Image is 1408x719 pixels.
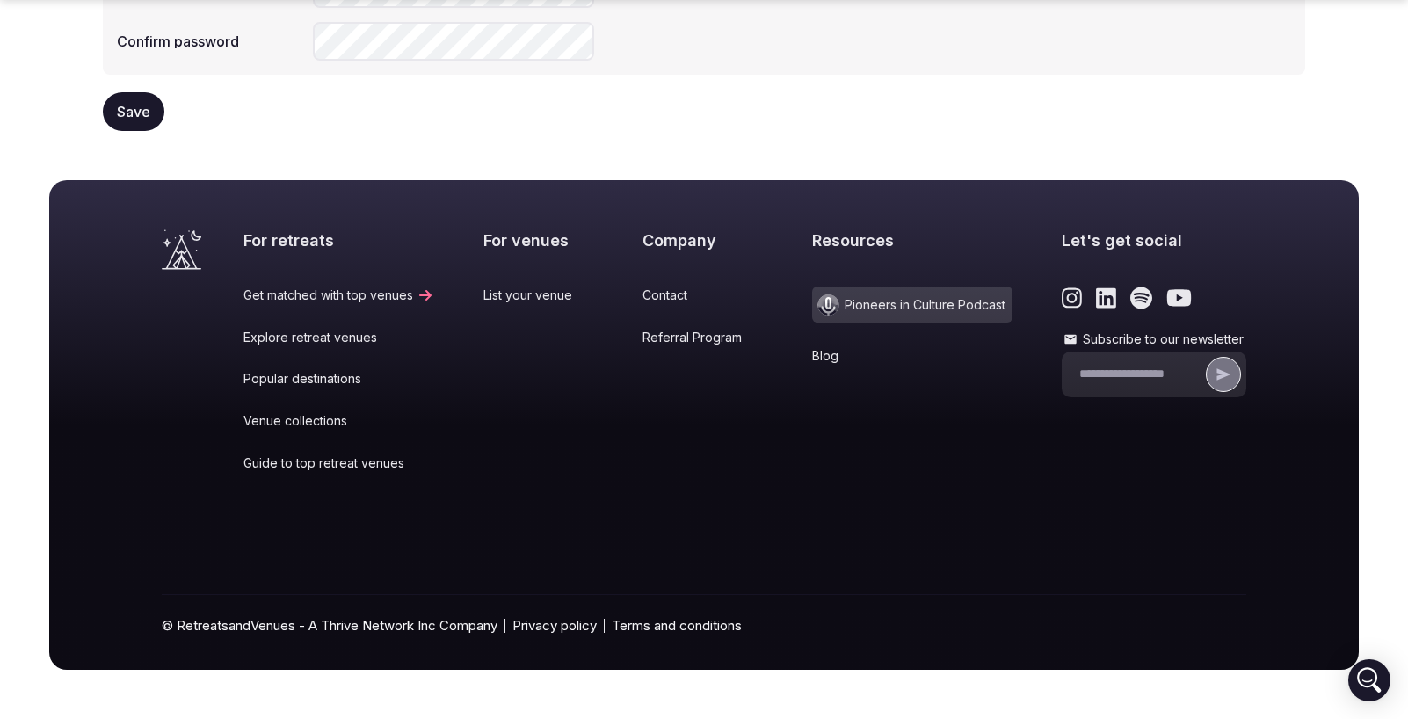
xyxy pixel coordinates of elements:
[642,329,763,346] a: Referral Program
[1130,287,1152,309] a: Link to the retreats and venues Spotify page
[243,229,434,251] h2: For retreats
[117,34,313,48] label: Confirm password
[812,347,1012,365] a: Blog
[1062,287,1082,309] a: Link to the retreats and venues Instagram page
[1062,229,1246,251] h2: Let's get social
[1096,287,1116,309] a: Link to the retreats and venues LinkedIn page
[612,616,742,635] a: Terms and conditions
[243,287,434,304] a: Get matched with top venues
[1062,330,1246,348] label: Subscribe to our newsletter
[483,229,593,251] h2: For venues
[243,370,434,388] a: Popular destinations
[812,287,1012,323] a: Pioneers in Culture Podcast
[117,103,150,120] span: Save
[1348,659,1390,701] div: Open Intercom Messenger
[103,92,164,131] button: Save
[162,595,1246,670] div: © RetreatsandVenues - A Thrive Network Inc Company
[1166,287,1192,309] a: Link to the retreats and venues Youtube page
[512,616,597,635] a: Privacy policy
[812,229,1012,251] h2: Resources
[483,287,593,304] a: List your venue
[162,229,201,270] a: Visit the homepage
[243,412,434,430] a: Venue collections
[642,287,763,304] a: Contact
[243,454,434,472] a: Guide to top retreat venues
[642,229,763,251] h2: Company
[243,329,434,346] a: Explore retreat venues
